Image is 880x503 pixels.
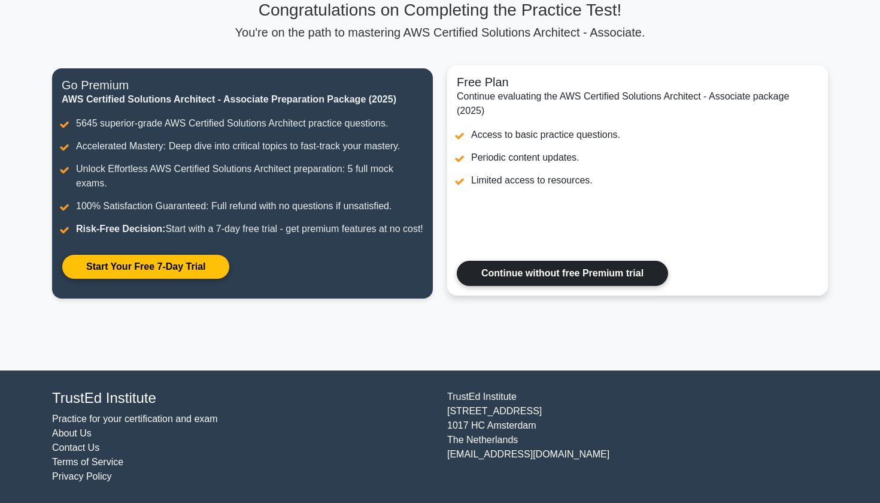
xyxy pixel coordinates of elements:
a: About Us [52,428,92,438]
a: Start Your Free 7-Day Trial [62,254,230,279]
h4: TrustEd Institute [52,390,433,407]
a: Terms of Service [52,457,123,467]
div: TrustEd Institute [STREET_ADDRESS] 1017 HC Amsterdam The Netherlands [EMAIL_ADDRESS][DOMAIN_NAME] [440,390,835,484]
a: Privacy Policy [52,471,112,481]
a: Practice for your certification and exam [52,414,218,424]
p: You're on the path to mastering AWS Certified Solutions Architect - Associate. [52,25,828,40]
a: Contact Us [52,442,99,453]
a: Continue without free Premium trial [457,261,668,286]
